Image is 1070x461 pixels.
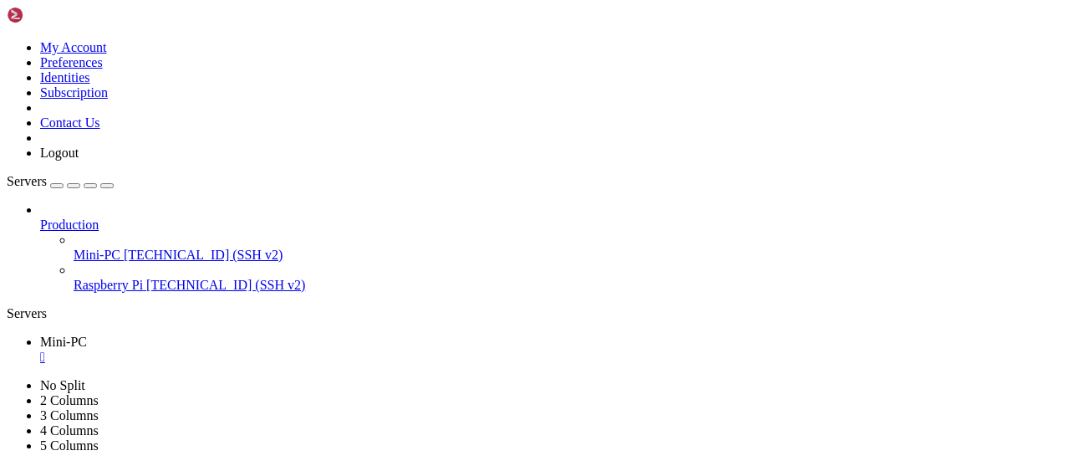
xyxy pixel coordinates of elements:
a: Subscription [40,85,108,100]
a: Logout [40,146,79,160]
a:  [40,350,1063,365]
span: Mini-PC [74,248,120,262]
li: Mini-PC [TECHNICAL_ID] (SSH v2) [74,233,1063,263]
img: Shellngn [7,7,103,23]
a: Identities [40,70,90,85]
a: Mini-PC [40,335,1063,365]
span: [TECHNICAL_ID] (SSH v2) [146,278,305,292]
span: Mini-PC [40,335,87,349]
a: Production [40,218,1063,233]
a: Contact Us [40,115,100,130]
a: 5 Columns [40,438,99,453]
span: Servers [7,174,47,188]
a: Servers [7,174,114,188]
a: My Account [40,40,107,54]
a: Raspberry Pi [TECHNICAL_ID] (SSH v2) [74,278,1063,293]
a: No Split [40,378,85,392]
a: 3 Columns [40,408,99,423]
li: Raspberry Pi [TECHNICAL_ID] (SSH v2) [74,263,1063,293]
span: Raspberry Pi [74,278,143,292]
div: Servers [7,306,1063,321]
a: 4 Columns [40,423,99,438]
a: Mini-PC [TECHNICAL_ID] (SSH v2) [74,248,1063,263]
a: Preferences [40,55,103,69]
a: 2 Columns [40,393,99,407]
span: [TECHNICAL_ID] (SSH v2) [124,248,283,262]
span: Production [40,218,99,232]
li: Production [40,202,1063,293]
